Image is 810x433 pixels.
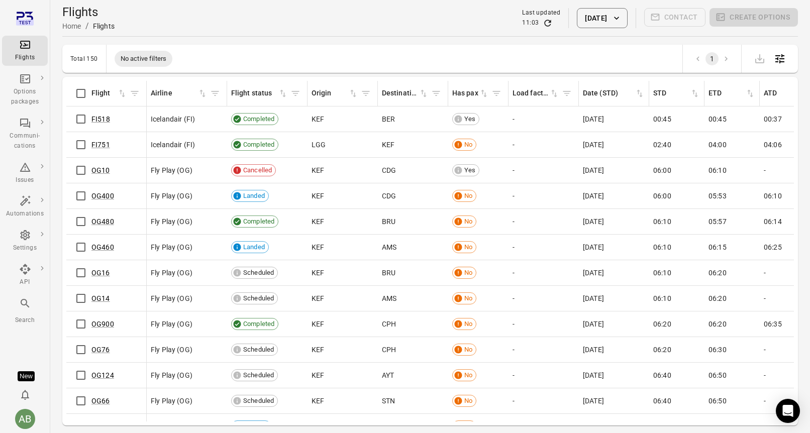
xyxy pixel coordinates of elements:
div: Load factor [513,88,549,99]
span: AMS [382,293,396,303]
a: OG900 [91,320,114,328]
span: 06:15 [708,242,727,252]
div: - [513,293,575,303]
h1: Flights [62,4,115,20]
span: 06:00 [653,191,671,201]
div: - [513,140,575,150]
span: 00:45 [708,114,727,124]
a: Automations [2,192,48,222]
div: Sort by flight status in ascending order [231,88,288,99]
span: Yes [461,165,479,175]
a: FI518 [91,115,110,123]
span: Fly Play (OG) [151,165,192,175]
div: - [513,421,575,431]
div: - [513,345,575,355]
span: KEF [312,370,324,380]
span: No [461,216,476,227]
span: KEF [312,421,324,431]
span: 06:10 [653,268,671,278]
div: - [513,242,575,252]
span: [DATE] [583,191,604,201]
a: FI751 [91,141,110,149]
span: [DATE] [583,319,604,329]
span: No [461,319,476,329]
div: AB [15,409,35,429]
div: Sort by has pax in ascending order [452,88,489,99]
button: Filter by load factor [559,86,574,101]
span: KEF [312,293,324,303]
span: Filter by flight [127,86,142,101]
a: Communi-cations [2,114,48,154]
span: Please make a selection to create communications [644,8,706,28]
a: Home [62,22,81,30]
span: KEF [312,396,324,406]
div: Sort by airline in ascending order [151,88,208,99]
span: [DATE] [583,268,604,278]
button: Filter by origin [358,86,373,101]
div: 11:03 [522,18,539,28]
button: Filter by flight status [288,86,303,101]
div: Has pax [452,88,479,99]
span: No [461,293,476,303]
span: BRU [382,268,395,278]
div: Sort by STD in ascending order [653,88,700,99]
span: Fly Play (OG) [151,396,192,406]
span: CPH [382,319,396,329]
span: CDG [382,191,396,201]
button: Open table configuration [770,49,790,69]
span: 06:40 [653,421,671,431]
span: [DATE] [583,370,604,380]
span: Landed [240,242,268,252]
a: OG10 [91,166,110,174]
span: No [461,268,476,278]
div: API [6,277,44,287]
a: Options packages [2,70,48,110]
div: Sort by flight in ascending order [91,88,127,99]
div: Sort by load factor in ascending order [513,88,559,99]
span: 06:10 [764,191,782,201]
span: KEF [312,216,324,227]
span: 00:45 [653,114,671,124]
a: OG66 [91,397,110,405]
div: Settings [6,243,44,253]
span: Scheduled [240,370,277,380]
a: Settings [2,226,48,256]
span: Please make a selection to export [750,53,770,63]
div: Communi-cations [6,131,44,151]
span: 06:35 [764,319,782,329]
span: Please make a selection to create an option package [710,8,798,28]
div: Sort by date (STD) in ascending order [583,88,645,99]
span: Scheduled [240,396,277,406]
span: Filter by has pax [489,86,504,101]
span: KEF [312,268,324,278]
div: Tooltip anchor [18,371,35,381]
span: 06:49 [708,421,727,431]
div: - [513,114,575,124]
span: 02:40 [653,140,671,150]
span: 06:50 [708,370,727,380]
span: Scheduled [240,293,277,303]
div: Flights [6,53,44,63]
nav: Breadcrumbs [62,20,115,32]
span: BER [382,114,395,124]
span: Origin [312,88,358,99]
span: 06:10 [653,242,671,252]
span: Date (STD) [583,88,645,99]
span: Load factor [513,88,559,99]
span: 06:20 [708,268,727,278]
span: Completed [240,114,278,124]
span: Filter by destination [429,86,444,101]
div: Origin [312,88,348,99]
span: Cancelled [240,165,275,175]
span: 06:20 [708,319,727,329]
span: AYT [382,421,394,431]
div: - [513,319,575,329]
span: KEF [312,319,324,329]
div: - [513,268,575,278]
span: AMS [382,242,396,252]
a: Issues [2,158,48,188]
div: Options packages [6,87,44,107]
